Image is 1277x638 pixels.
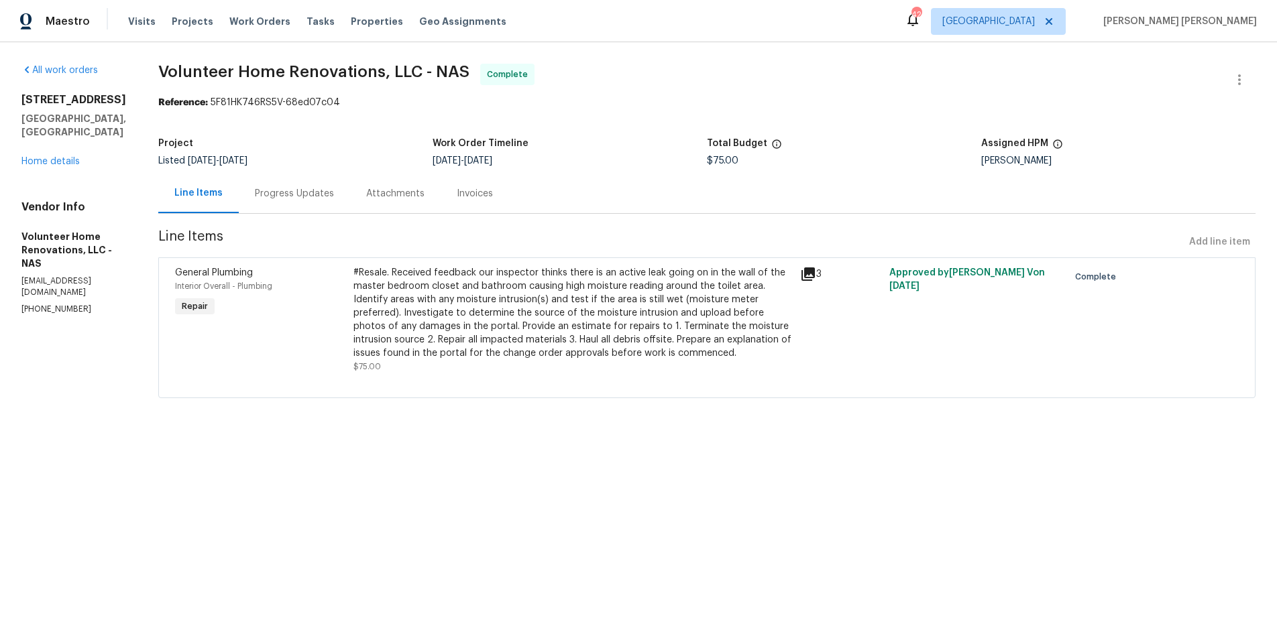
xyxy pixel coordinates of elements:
[981,139,1048,148] h5: Assigned HPM
[175,268,253,277] span: General Plumbing
[172,15,213,28] span: Projects
[433,156,461,166] span: [DATE]
[21,275,126,298] p: [EMAIL_ADDRESS][DOMAIN_NAME]
[433,156,492,166] span: -
[771,139,782,156] span: The total cost of line items that have been proposed by Opendoor. This sum includes line items th...
[433,139,529,148] h5: Work Order Timeline
[21,93,126,107] h2: [STREET_ADDRESS]
[188,156,247,166] span: -
[487,68,533,81] span: Complete
[158,230,1184,255] span: Line Items
[366,187,425,200] div: Attachments
[21,112,126,139] h5: [GEOGRAPHIC_DATA], [GEOGRAPHIC_DATA]
[351,15,403,28] span: Properties
[707,139,767,148] h5: Total Budget
[1098,15,1257,28] span: [PERSON_NAME] [PERSON_NAME]
[158,64,469,80] span: Volunteer Home Renovations, LLC - NAS
[158,139,193,148] h5: Project
[255,187,334,200] div: Progress Updates
[128,15,156,28] span: Visits
[46,15,90,28] span: Maestro
[942,15,1035,28] span: [GEOGRAPHIC_DATA]
[353,363,381,371] span: $75.00
[21,66,98,75] a: All work orders
[175,282,272,290] span: Interior Overall - Plumbing
[229,15,290,28] span: Work Orders
[464,156,492,166] span: [DATE]
[21,304,126,315] p: [PHONE_NUMBER]
[174,186,223,200] div: Line Items
[1052,139,1063,156] span: The hpm assigned to this work order.
[21,230,126,270] h5: Volunteer Home Renovations, LLC - NAS
[176,300,213,313] span: Repair
[219,156,247,166] span: [DATE]
[1075,270,1121,283] span: Complete
[889,281,920,291] span: [DATE]
[419,15,506,28] span: Geo Assignments
[188,156,216,166] span: [DATE]
[158,96,1256,109] div: 5F81HK746RS5V-68ed07c04
[800,266,881,282] div: 3
[21,200,126,214] h4: Vendor Info
[21,157,80,166] a: Home details
[353,266,792,360] div: #Resale. Received feedback our inspector thinks there is an active leak going on in the wall of t...
[307,17,335,26] span: Tasks
[889,268,1045,291] span: Approved by [PERSON_NAME] V on
[911,8,921,21] div: 42
[158,98,208,107] b: Reference:
[981,156,1256,166] div: [PERSON_NAME]
[707,156,738,166] span: $75.00
[158,156,247,166] span: Listed
[457,187,493,200] div: Invoices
